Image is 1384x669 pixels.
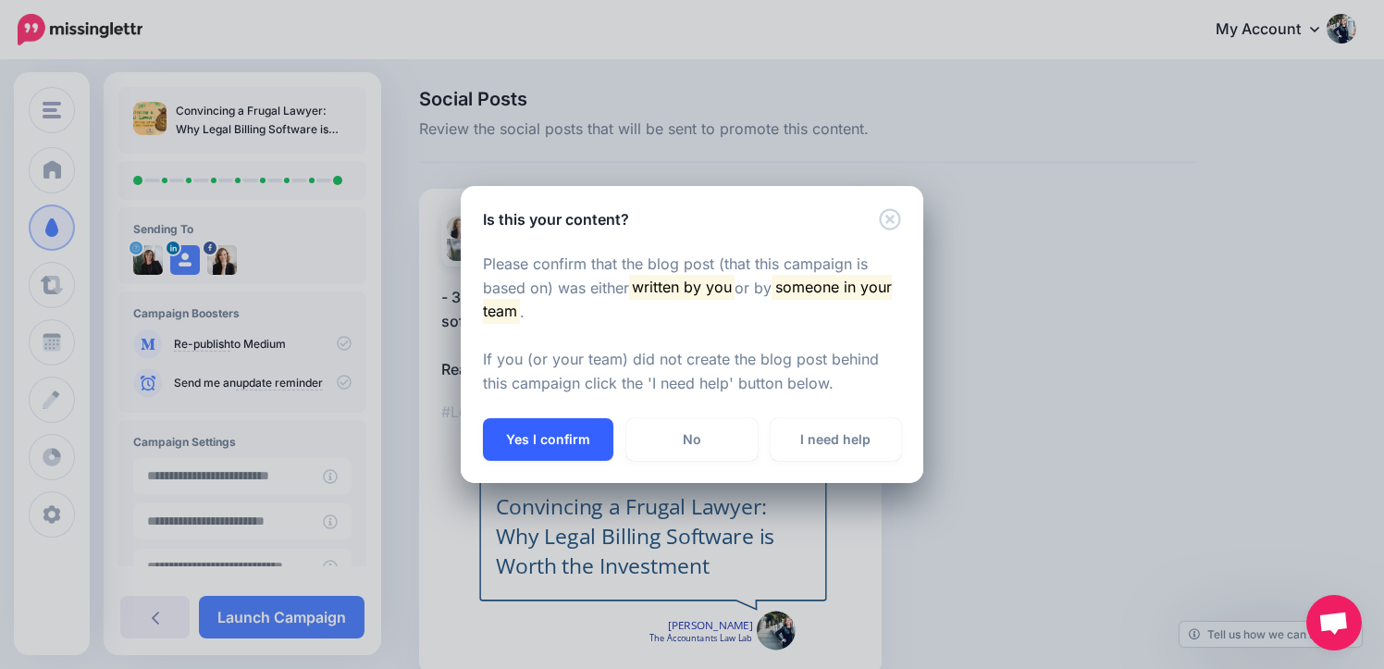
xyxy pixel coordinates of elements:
mark: written by you [629,275,735,299]
button: Yes I confirm [483,418,613,461]
mark: someone in your team [483,275,892,323]
p: Please confirm that the blog post (that this campaign is based on) was either or by . If you (or ... [483,253,901,397]
h5: Is this your content? [483,208,629,230]
button: Close [879,208,901,231]
a: I need help [771,418,901,461]
a: No [626,418,757,461]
